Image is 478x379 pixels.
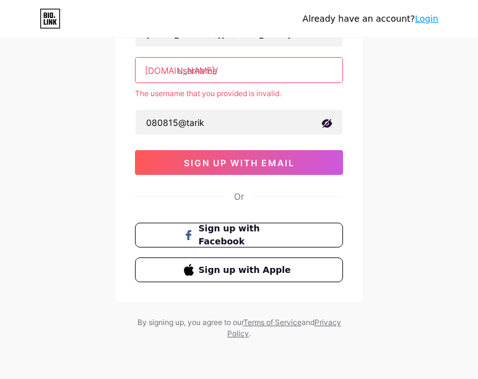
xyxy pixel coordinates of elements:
[136,58,342,82] input: username
[199,222,295,248] span: Sign up with Facebook
[199,264,295,277] span: Sign up with Apple
[145,64,218,77] div: [DOMAIN_NAME]/
[243,318,302,327] a: Terms of Service
[136,110,342,135] input: Password
[134,317,344,339] div: By signing up, you agree to our and .
[303,12,438,25] div: Already have an account?
[135,150,343,175] button: sign up with email
[184,158,295,168] span: sign up with email
[135,223,343,247] button: Sign up with Facebook
[234,190,244,203] div: Or
[135,257,343,282] button: Sign up with Apple
[415,14,438,24] a: Login
[135,88,343,99] div: The username that you provided is invalid.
